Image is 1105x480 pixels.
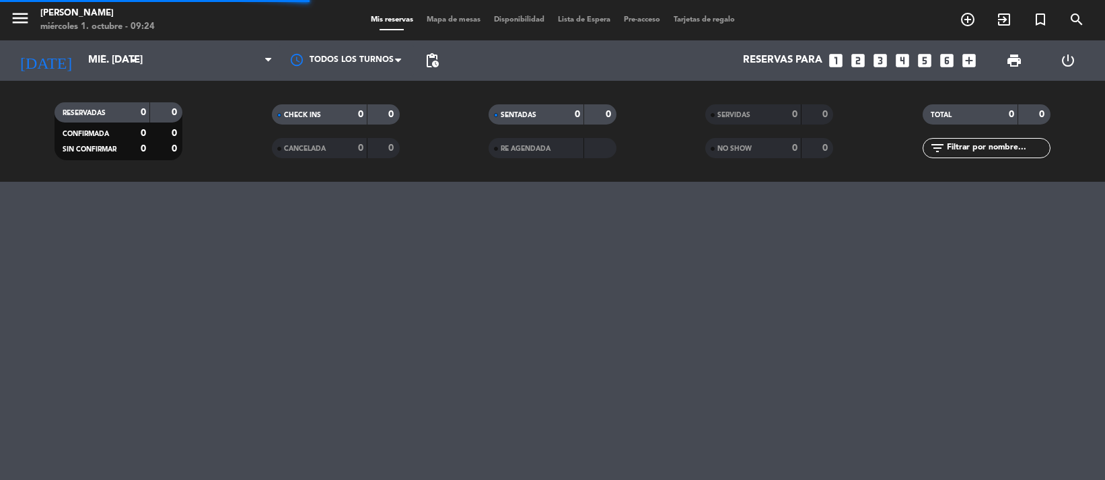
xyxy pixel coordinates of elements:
[10,8,30,33] button: menu
[364,16,420,24] span: Mis reservas
[938,52,956,69] i: looks_6
[358,110,363,119] strong: 0
[388,110,396,119] strong: 0
[487,16,551,24] span: Disponibilidad
[10,46,81,75] i: [DATE]
[1032,11,1048,28] i: turned_in_not
[929,140,946,156] i: filter_list
[172,129,180,138] strong: 0
[960,52,978,69] i: add_box
[10,8,30,28] i: menu
[996,11,1012,28] i: exit_to_app
[849,52,867,69] i: looks_two
[575,110,580,119] strong: 0
[284,145,326,152] span: CANCELADA
[822,110,830,119] strong: 0
[125,53,141,69] i: arrow_drop_down
[792,110,797,119] strong: 0
[1009,110,1014,119] strong: 0
[1060,53,1076,69] i: power_settings_new
[606,110,614,119] strong: 0
[172,108,180,117] strong: 0
[827,52,845,69] i: looks_one
[141,144,146,153] strong: 0
[1039,110,1047,119] strong: 0
[1069,11,1085,28] i: search
[822,143,830,153] strong: 0
[717,145,752,152] span: NO SHOW
[172,144,180,153] strong: 0
[551,16,617,24] span: Lista de Espera
[871,52,889,69] i: looks_3
[931,112,952,118] span: TOTAL
[717,112,750,118] span: SERVIDAS
[420,16,487,24] span: Mapa de mesas
[40,20,155,34] div: miércoles 1. octubre - 09:24
[63,131,109,137] span: CONFIRMADA
[40,7,155,20] div: [PERSON_NAME]
[501,112,536,118] span: SENTADAS
[946,141,1050,156] input: Filtrar por nombre...
[141,108,146,117] strong: 0
[667,16,742,24] span: Tarjetas de regalo
[284,112,321,118] span: CHECK INS
[743,55,822,67] span: Reservas para
[63,110,106,116] span: RESERVADAS
[358,143,363,153] strong: 0
[424,53,440,69] span: pending_actions
[1041,40,1095,81] div: LOG OUT
[617,16,667,24] span: Pre-acceso
[388,143,396,153] strong: 0
[792,143,797,153] strong: 0
[960,11,976,28] i: add_circle_outline
[1006,53,1022,69] span: print
[501,145,550,152] span: RE AGENDADA
[141,129,146,138] strong: 0
[916,52,933,69] i: looks_5
[63,146,116,153] span: SIN CONFIRMAR
[894,52,911,69] i: looks_4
